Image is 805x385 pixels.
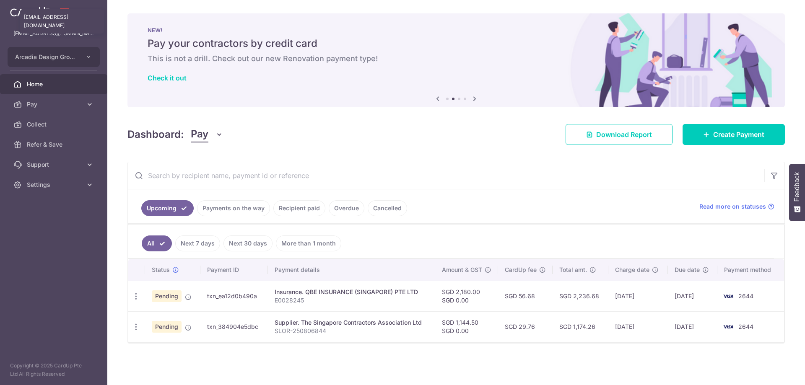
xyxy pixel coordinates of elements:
[553,311,608,342] td: SGD 1,174.26
[197,200,270,216] a: Payments on the way
[268,259,435,281] th: Payment details
[8,47,100,67] button: Arcadia Design Group Pte Ltd
[27,100,82,109] span: Pay
[200,259,268,281] th: Payment ID
[27,80,82,88] span: Home
[152,266,170,274] span: Status
[191,127,208,142] span: Pay
[127,13,785,107] img: Renovation banner
[553,281,608,311] td: SGD 2,236.68
[329,200,364,216] a: Overdue
[27,181,82,189] span: Settings
[148,74,187,82] a: Check it out
[273,200,325,216] a: Recipient paid
[152,321,182,333] span: Pending
[435,281,498,311] td: SGD 2,180.00 SGD 0.00
[27,120,82,129] span: Collect
[20,9,104,34] div: [EMAIL_ADDRESS][DOMAIN_NAME]
[275,327,428,335] p: SLOR-250806844
[717,259,784,281] th: Payment method
[668,311,718,342] td: [DATE]
[141,200,194,216] a: Upcoming
[498,311,553,342] td: SGD 29.76
[27,160,82,169] span: Support
[200,311,268,342] td: txn_384904e5dbc
[128,162,764,189] input: Search by recipient name, payment id or reference
[442,266,482,274] span: Amount & GST
[789,164,805,221] button: Feedback - Show survey
[505,266,537,274] span: CardUp fee
[566,124,673,145] a: Download Report
[713,129,764,140] span: Create Payment
[699,202,774,211] a: Read more on statuses
[127,127,184,142] h4: Dashboard:
[738,323,753,330] span: 2644
[683,124,785,145] a: Create Payment
[191,127,223,142] button: Pay
[276,235,341,251] a: More than 1 month
[15,53,77,61] span: Arcadia Design Group Pte Ltd
[200,281,268,311] td: txn_ea12d0b490a
[738,292,753,300] span: 2644
[675,266,700,274] span: Due date
[275,296,428,305] p: E0028245
[10,7,51,17] img: CardUp
[498,281,553,311] td: SGD 56.68
[615,266,649,274] span: Charge date
[793,172,801,202] span: Feedback
[608,311,668,342] td: [DATE]
[223,235,273,251] a: Next 30 days
[720,291,737,301] img: Bank Card
[148,37,765,50] h5: Pay your contractors by credit card
[751,360,797,381] iframe: Opens a widget where you can find more information
[596,129,652,140] span: Download Report
[142,235,172,251] a: All
[559,266,587,274] span: Total amt.
[175,235,220,251] a: Next 7 days
[275,288,428,296] div: Insurance. QBE INSURANCE (SINGAPORE) PTE LTD
[699,202,766,211] span: Read more on statuses
[275,318,428,327] div: Supplier. The Singapore Contractors Association Ltd
[608,281,668,311] td: [DATE]
[148,27,765,34] p: NEW!
[152,290,182,302] span: Pending
[148,54,765,64] h6: This is not a drill. Check out our new Renovation payment type!
[435,311,498,342] td: SGD 1,144.50 SGD 0.00
[368,200,407,216] a: Cancelled
[27,140,82,149] span: Refer & Save
[668,281,718,311] td: [DATE]
[13,29,94,38] p: [EMAIL_ADDRESS][DOMAIN_NAME]
[720,322,737,332] img: Bank Card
